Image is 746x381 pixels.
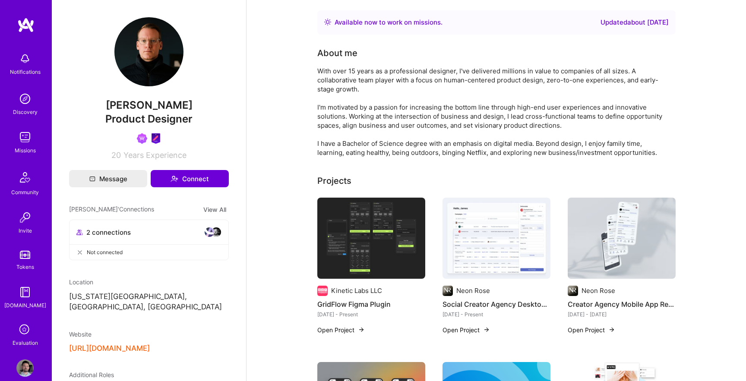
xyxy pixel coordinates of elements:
[568,286,578,296] img: Company logo
[69,205,154,214] span: [PERSON_NAME]' Connections
[16,283,34,301] img: guide book
[568,325,615,334] button: Open Project
[137,133,147,144] img: Been on Mission
[582,286,615,295] div: Neon Rose
[317,174,351,187] div: Projects
[456,286,490,295] div: Neon Rose
[69,99,229,112] span: [PERSON_NAME]
[15,146,36,155] div: Missions
[324,19,331,25] img: Availability
[317,325,365,334] button: Open Project
[151,133,161,144] img: Product Design Guild
[111,151,121,160] span: 20
[601,17,669,28] div: Updated about [DATE]
[114,17,183,86] img: User Avatar
[608,326,615,333] img: arrow-right
[89,176,95,182] i: icon Mail
[331,286,382,295] div: Kinetic Labs LLC
[14,359,36,377] a: User Avatar
[317,47,357,60] div: About me
[69,331,92,338] span: Website
[69,277,229,287] div: Location
[16,209,34,226] img: Invite
[69,220,229,260] button: 2 connectionsavataravatarNot connected
[204,227,215,237] img: avatar
[123,151,186,160] span: Years Experience
[568,299,676,310] h4: Creator Agency Mobile App Redesign
[443,299,550,310] h4: Social Creator Agency Desktop App
[358,326,365,333] img: arrow-right
[10,67,41,76] div: Notifications
[17,17,35,33] img: logo
[13,107,38,117] div: Discovery
[16,359,34,377] img: User Avatar
[69,371,114,378] span: Additional Roles
[171,175,178,183] i: icon Connect
[19,226,32,235] div: Invite
[335,17,443,28] div: Available now to work on missions .
[69,292,229,312] p: [US_STATE][GEOGRAPHIC_DATA], [GEOGRAPHIC_DATA], [GEOGRAPHIC_DATA]
[483,326,490,333] img: arrow-right
[317,66,663,157] div: With over 15 years as a professional designer, I've delivered millions in value to companies of a...
[443,310,550,319] div: [DATE] - Present
[151,170,229,187] button: Connect
[443,325,490,334] button: Open Project
[201,205,229,214] button: View All
[317,286,328,296] img: Company logo
[16,90,34,107] img: discovery
[17,322,33,338] i: icon SelectionTeam
[443,286,453,296] img: Company logo
[16,262,34,271] div: Tokens
[105,113,193,125] span: Product Designer
[87,248,123,257] span: Not connected
[11,188,39,197] div: Community
[4,301,46,310] div: [DOMAIN_NAME]
[568,310,676,319] div: [DATE] - [DATE]
[76,229,83,236] i: icon Collaborator
[69,344,150,353] button: [URL][DOMAIN_NAME]
[76,249,83,256] i: icon CloseGray
[69,170,147,187] button: Message
[20,251,30,259] img: tokens
[86,228,131,237] span: 2 connections
[317,198,425,279] img: GridFlow Figma Plugin
[211,227,221,237] img: avatar
[16,129,34,146] img: teamwork
[317,299,425,310] h4: GridFlow Figma Plugin
[13,338,38,347] div: Evaluation
[16,50,34,67] img: bell
[317,310,425,319] div: [DATE] - Present
[15,167,35,188] img: Community
[568,198,676,279] img: Creator Agency Mobile App Redesign
[443,198,550,279] img: Social Creator Agency Desktop App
